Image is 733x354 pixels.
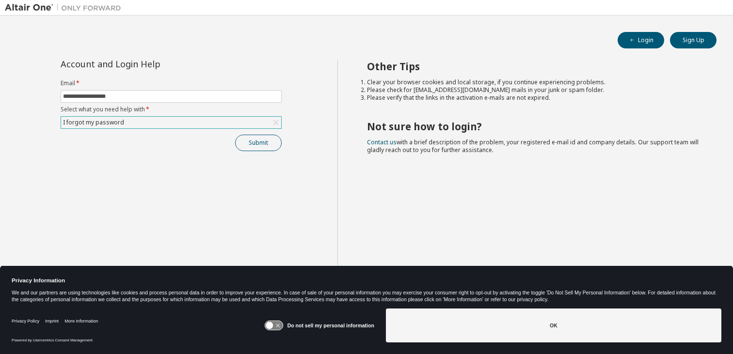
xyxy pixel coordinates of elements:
[61,79,282,87] label: Email
[367,120,700,133] h2: Not sure how to login?
[61,117,281,128] div: I forgot my password
[618,32,664,48] button: Login
[61,60,238,68] div: Account and Login Help
[367,86,700,94] li: Please check for [EMAIL_ADDRESS][DOMAIN_NAME] mails in your junk or spam folder.
[5,3,126,13] img: Altair One
[61,106,282,113] label: Select what you need help with
[235,135,282,151] button: Submit
[367,94,700,102] li: Please verify that the links in the activation e-mails are not expired.
[367,138,397,146] a: Contact us
[367,138,699,154] span: with a brief description of the problem, your registered e-mail id and company details. Our suppo...
[367,78,700,86] li: Clear your browser cookies and local storage, if you continue experiencing problems.
[670,32,717,48] button: Sign Up
[367,60,700,73] h2: Other Tips
[62,117,126,128] div: I forgot my password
